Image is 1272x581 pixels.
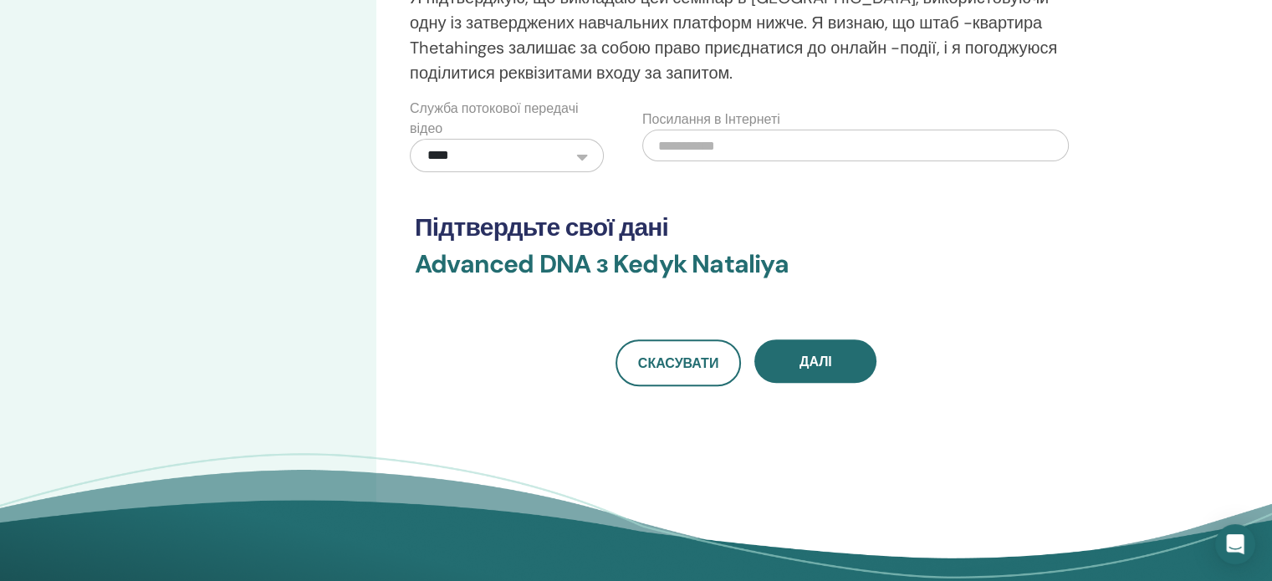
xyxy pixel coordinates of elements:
label: Служба потокової передачі відео [410,99,604,139]
span: Скасувати [638,354,719,372]
button: Далі [754,339,876,383]
div: Open Intercom Messenger [1215,524,1255,564]
a: Скасувати [616,339,742,386]
h3: Підтвердьте свої дані [415,212,1077,242]
label: Посилання в Інтернеті [642,110,780,130]
h3: Advanced DNA з Kedyk Nataliya [415,249,1077,299]
span: Далі [799,353,832,370]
